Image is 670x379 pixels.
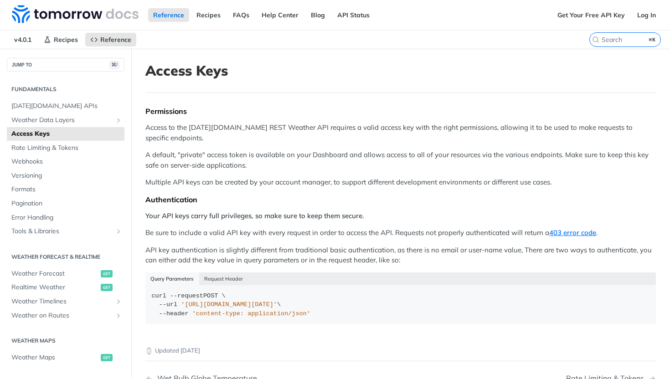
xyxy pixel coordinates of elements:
[9,33,36,46] span: v4.0.1
[181,301,277,308] span: '[URL][DOMAIN_NAME][DATE]'
[101,270,113,277] span: get
[145,107,656,116] div: Permissions
[552,8,630,22] a: Get Your Free API Key
[115,228,122,235] button: Show subpages for Tools & Libraries
[11,353,98,362] span: Weather Maps
[159,301,178,308] span: --url
[145,195,656,204] div: Authentication
[145,123,656,143] p: Access to the [DATE][DOMAIN_NAME] REST Weather API requires a valid access key with the right per...
[54,36,78,44] span: Recipes
[7,99,124,113] a: [DATE][DOMAIN_NAME] APIs
[257,8,304,22] a: Help Center
[7,113,124,127] a: Weather Data LayersShow subpages for Weather Data Layers
[170,292,203,299] span: --request
[11,269,98,278] span: Weather Forecast
[101,284,113,291] span: get
[7,337,124,345] h2: Weather Maps
[192,310,310,317] span: 'content-type: application/json'
[7,225,124,238] a: Tools & LibrariesShow subpages for Tools & Libraries
[11,297,113,306] span: Weather Timelines
[11,213,122,222] span: Error Handling
[11,102,122,111] span: [DATE][DOMAIN_NAME] APIs
[11,143,122,153] span: Rate Limiting & Tokens
[7,155,124,169] a: Webhooks
[11,116,113,125] span: Weather Data Layers
[7,211,124,225] a: Error Handling
[632,8,661,22] a: Log In
[145,177,656,188] p: Multiple API keys can be created by your account manager, to support different development enviro...
[115,298,122,305] button: Show subpages for Weather Timelines
[145,62,656,79] h1: Access Keys
[7,253,124,261] h2: Weather Forecast & realtime
[7,169,124,183] a: Versioning
[7,351,124,364] a: Weather Mapsget
[7,267,124,281] a: Weather Forecastget
[228,8,254,22] a: FAQs
[7,281,124,294] a: Realtime Weatherget
[85,33,136,46] a: Reference
[7,58,124,72] button: JUMP TO⌘/
[11,227,113,236] span: Tools & Libraries
[11,311,113,320] span: Weather on Routes
[7,309,124,323] a: Weather on RoutesShow subpages for Weather on Routes
[11,171,122,180] span: Versioning
[7,127,124,141] a: Access Keys
[12,5,139,23] img: Tomorrow.io Weather API Docs
[145,211,364,220] strong: Your API keys carry full privileges, so make sure to keep them secure.
[549,228,596,237] a: 403 error code
[159,310,189,317] span: --header
[11,129,122,138] span: Access Keys
[152,292,166,299] span: curl
[7,141,124,155] a: Rate Limiting & Tokens
[109,61,119,69] span: ⌘/
[11,185,122,194] span: Formats
[145,150,656,170] p: A default, "private" access token is available on your Dashboard and allows access to all of your...
[115,117,122,124] button: Show subpages for Weather Data Layers
[145,228,656,238] p: Be sure to include a valid API key with every request in order to access the API. Requests not pr...
[11,283,98,292] span: Realtime Weather
[7,197,124,210] a: Pagination
[115,312,122,319] button: Show subpages for Weather on Routes
[39,33,83,46] a: Recipes
[100,36,131,44] span: Reference
[148,8,189,22] a: Reference
[11,199,122,208] span: Pagination
[145,245,656,266] p: API key authentication is slightly different from traditional basic authentication, as there is n...
[592,36,599,43] svg: Search
[191,8,226,22] a: Recipes
[7,295,124,308] a: Weather TimelinesShow subpages for Weather Timelines
[11,157,122,166] span: Webhooks
[7,85,124,93] h2: Fundamentals
[7,183,124,196] a: Formats
[152,292,650,318] div: POST \ \
[332,8,375,22] a: API Status
[647,35,658,44] kbd: ⌘K
[199,272,248,285] button: Request Header
[101,354,113,361] span: get
[306,8,330,22] a: Blog
[145,346,656,355] p: Updated [DATE]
